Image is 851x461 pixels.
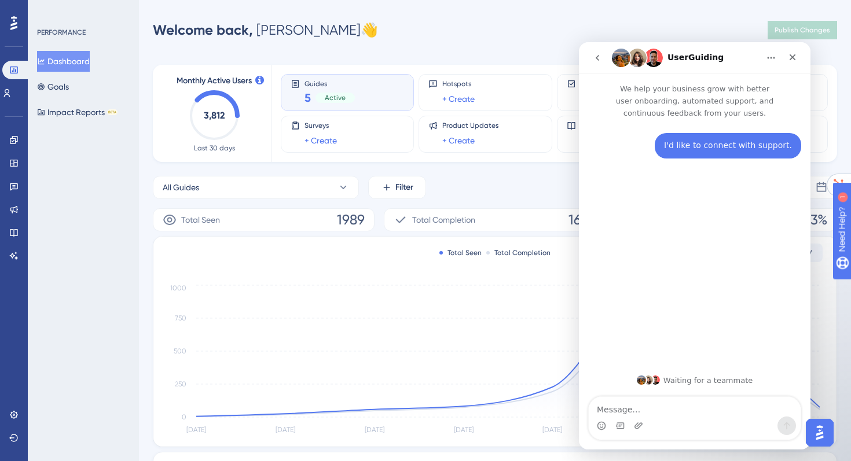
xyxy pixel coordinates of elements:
tspan: 250 [175,380,186,388]
div: PERFORMANCE [37,28,86,37]
button: Publish Changes [768,21,837,39]
tspan: [DATE] [276,426,295,434]
button: Dashboard [37,51,90,72]
div: Total Completion [486,248,551,257]
tspan: 0 [182,413,186,421]
button: Goals [37,76,69,97]
iframe: UserGuiding AI Assistant Launcher [802,415,837,450]
span: Filter [395,180,413,194]
iframe: Intercom live chat [579,42,810,449]
tspan: [DATE] [454,426,474,434]
text: 3,812 [204,110,225,121]
tspan: 500 [174,347,186,355]
tspan: [DATE] [542,426,562,434]
span: Product Updates [442,121,498,130]
span: 83% [803,211,827,229]
span: Total Seen [181,213,220,227]
span: Guides [305,79,355,87]
a: + Create [442,92,475,106]
div: [PERSON_NAME] 👋 [153,21,378,39]
a: + Create [442,134,475,147]
span: Active [325,93,346,102]
span: Surveys [305,121,337,130]
span: 5 [305,90,311,106]
button: Impact ReportsBETA [37,102,118,123]
button: Filter [368,176,426,199]
div: 1 [80,6,84,15]
span: 1653 [568,211,596,229]
div: Total Seen [439,248,482,257]
tspan: 750 [175,314,186,322]
div: BETA [107,109,118,115]
span: Hotspots [442,79,475,88]
span: Publish Changes [775,25,830,35]
tspan: [DATE] [186,426,206,434]
span: Need Help? [27,3,72,17]
span: Last 30 days [194,143,235,153]
span: 1989 [337,211,365,229]
tspan: [DATE] [365,426,384,434]
span: All Guides [163,180,199,194]
span: Monthly Active Users [177,74,252,88]
tspan: 1000 [170,284,186,292]
span: Total Completion [412,213,475,227]
a: + Create [305,134,337,147]
button: All Guides [153,176,359,199]
span: Welcome back, [153,21,253,38]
